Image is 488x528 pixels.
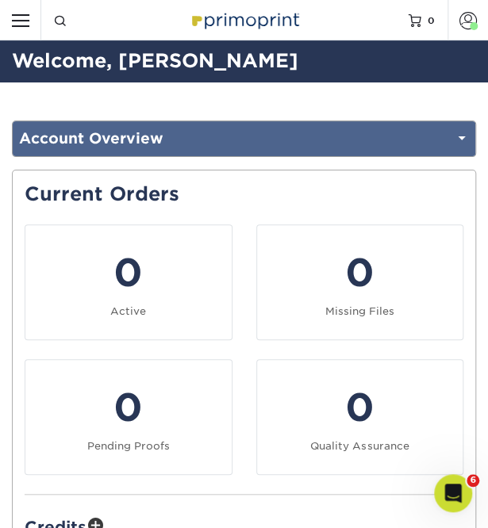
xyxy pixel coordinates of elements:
span: Account Overview [19,129,163,147]
span: 6 [467,474,479,487]
a: 0 Quality Assurance [256,359,464,475]
iframe: Intercom live chat [434,474,472,512]
div: 0 [35,244,222,301]
img: Primoprint [186,7,302,32]
small: Active [110,305,146,317]
div: 0 [267,244,454,301]
a: Account Overview [13,121,475,156]
a: 0 Active [25,224,232,340]
div: 0 [267,379,454,436]
div: 0 [35,379,222,436]
a: 0 Missing Files [256,224,464,340]
small: Pending Proofs [87,440,170,452]
h2: Current Orders [25,183,463,206]
iframe: Google Customer Reviews [4,480,135,522]
a: 0 Pending Proofs [25,359,232,475]
span: 0 [428,14,435,25]
small: Missing Files [325,305,394,317]
small: Quality Assurance [310,440,409,452]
